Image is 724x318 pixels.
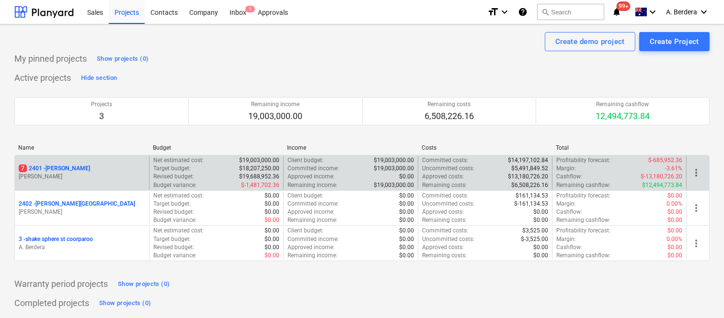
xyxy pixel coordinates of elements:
p: $19,688,952.36 [239,173,279,181]
p: $6,508,226.16 [511,181,548,189]
p: $0.00 [399,243,414,252]
p: Cashflow : [556,173,582,181]
p: $19,003,000.00 [239,156,279,164]
p: $5,491,849.52 [511,164,548,173]
p: $-3,525.00 [521,235,548,243]
p: Remaining cashflow : [556,181,610,189]
p: Budget variance : [153,216,196,224]
i: keyboard_arrow_down [499,6,510,18]
p: Profitability forecast : [556,156,610,164]
p: $0.00 [399,208,414,216]
p: $19,003,000.00 [374,156,414,164]
button: Create demo project [545,32,635,51]
button: Create Project [639,32,710,51]
div: 3 -shake sphere st coorparooA. Berdera [19,235,145,252]
p: Margin : [556,164,576,173]
p: Revised budget : [153,208,194,216]
p: 0.00% [667,200,682,208]
p: 3 - shake sphere st coorparoo [19,235,93,243]
div: Create Project [650,35,699,48]
p: $0.00 [667,252,682,260]
p: 2401 - [PERSON_NAME] [19,164,90,173]
p: $0.00 [667,227,682,235]
p: Target budget : [153,235,191,243]
div: 72401 -[PERSON_NAME][PERSON_NAME] [19,164,145,181]
div: Income [287,144,414,151]
button: Search [537,4,604,20]
div: Show projects (0) [97,54,149,65]
p: Net estimated cost : [153,192,204,200]
p: Remaining cashflow : [556,216,610,224]
p: $-1,481,702.36 [241,181,279,189]
p: $0.00 [533,216,548,224]
button: Show projects (0) [115,276,172,292]
span: more_vert [690,202,702,214]
p: Net estimated cost : [153,156,204,164]
i: Knowledge base [518,6,528,18]
p: $0.00 [667,192,682,200]
p: $0.00 [399,252,414,260]
p: $0.00 [399,200,414,208]
i: keyboard_arrow_down [698,6,710,18]
p: Approved costs : [422,173,464,181]
p: Active projects [14,72,71,84]
span: search [541,8,549,16]
p: Cashflow : [556,243,582,252]
div: Show projects (0) [118,279,170,290]
p: Remaining income : [287,252,337,260]
p: Remaining costs : [422,252,467,260]
p: [PERSON_NAME] [19,173,145,181]
div: Budget [153,144,280,151]
p: My pinned projects [14,53,87,65]
p: $13,180,726.20 [508,173,548,181]
p: $0.00 [667,216,682,224]
p: Committed income : [287,235,339,243]
p: Completed projects [14,297,89,309]
p: Committed income : [287,200,339,208]
p: Remaining income [248,100,302,109]
div: Show projects (0) [99,298,151,309]
div: Chat Widget [676,272,724,318]
p: $-13,180,726.20 [641,173,682,181]
p: Target budget : [153,200,191,208]
p: Committed costs : [422,156,468,164]
p: Budget variance : [153,181,196,189]
p: Remaining costs [425,100,474,109]
i: notifications [612,6,621,18]
p: $0.00 [667,208,682,216]
p: $-161,134.53 [514,200,548,208]
button: Show projects (0) [97,296,153,311]
p: Client budget : [287,156,323,164]
p: Approved income : [287,173,334,181]
p: $0.00 [667,243,682,252]
p: Committed income : [287,164,339,173]
div: Total [556,144,683,151]
p: $14,197,102.84 [508,156,548,164]
p: $0.00 [264,243,279,252]
p: Margin : [556,235,576,243]
p: 6,508,226.16 [425,110,474,122]
p: 12,494,773.84 [596,110,650,122]
p: Remaining cashflow [596,100,650,109]
p: 3 [91,110,112,122]
p: $161,134.53 [516,192,548,200]
p: A. Berdera [19,243,145,252]
p: Approved income : [287,243,334,252]
p: Revised budget : [153,243,194,252]
p: 0.00% [667,235,682,243]
div: 2402 -[PERSON_NAME][GEOGRAPHIC_DATA][PERSON_NAME] [19,200,145,216]
p: Net estimated cost : [153,227,204,235]
p: $0.00 [264,208,279,216]
p: Cashflow : [556,208,582,216]
p: $18,207,250.00 [239,164,279,173]
p: Remaining income : [287,181,337,189]
div: Name [18,144,145,151]
p: $0.00 [264,192,279,200]
p: Remaining costs : [422,216,467,224]
span: more_vert [690,167,702,178]
i: keyboard_arrow_down [647,6,658,18]
p: $-685,952.36 [648,156,682,164]
button: Show projects (0) [94,51,151,66]
span: 7 [19,164,27,172]
p: Target budget : [153,164,191,173]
